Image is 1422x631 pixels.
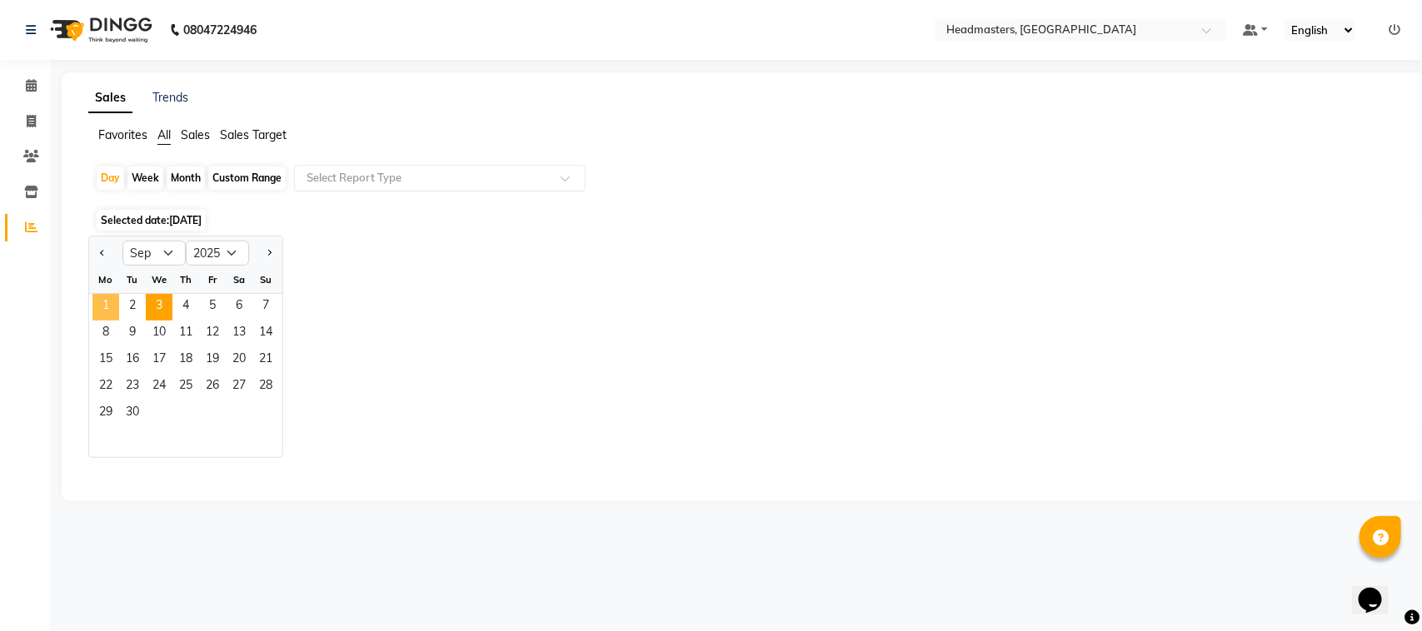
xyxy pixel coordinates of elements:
a: Trends [152,90,188,105]
div: Thursday, September 25, 2025 [172,374,199,400]
div: Wednesday, September 17, 2025 [146,347,172,374]
span: 28 [252,374,279,400]
div: Thursday, September 11, 2025 [172,320,199,347]
div: Tuesday, September 16, 2025 [119,347,146,374]
span: 30 [119,400,146,427]
div: Wednesday, September 24, 2025 [146,374,172,400]
span: 15 [92,347,119,374]
span: 26 [199,374,226,400]
span: 2 [119,294,146,320]
div: Tuesday, September 9, 2025 [119,320,146,347]
div: Sunday, September 21, 2025 [252,347,279,374]
div: Monday, September 15, 2025 [92,347,119,374]
span: 9 [119,320,146,347]
div: Saturday, September 27, 2025 [226,374,252,400]
b: 08047224946 [183,7,257,53]
span: 14 [252,320,279,347]
span: All [157,127,171,142]
span: 13 [226,320,252,347]
div: Sa [226,266,252,293]
div: Friday, September 26, 2025 [199,374,226,400]
select: Select month [122,241,186,266]
select: Select year [186,241,249,266]
span: 21 [252,347,279,374]
span: Selected date: [97,210,206,231]
span: 17 [146,347,172,374]
span: 10 [146,320,172,347]
div: Sunday, September 28, 2025 [252,374,279,400]
div: Tuesday, September 23, 2025 [119,374,146,400]
div: Wednesday, September 10, 2025 [146,320,172,347]
div: Thursday, September 18, 2025 [172,347,199,374]
span: 25 [172,374,199,400]
div: Su [252,266,279,293]
span: 11 [172,320,199,347]
div: Sunday, September 14, 2025 [252,320,279,347]
span: 7 [252,294,279,320]
div: We [146,266,172,293]
div: Monday, September 1, 2025 [92,294,119,320]
div: Day [97,166,124,190]
div: Custom Range [208,166,286,190]
div: Mo [92,266,119,293]
div: Friday, September 5, 2025 [199,294,226,320]
span: 29 [92,400,119,427]
button: Previous month [96,240,109,266]
span: 27 [226,374,252,400]
div: Friday, September 12, 2025 [199,320,226,347]
span: 19 [199,347,226,374]
span: 5 [199,294,226,320]
button: Next month [262,240,276,266]
span: Sales [181,127,210,142]
span: Favorites [98,127,147,142]
span: 20 [226,347,252,374]
a: Sales [88,83,132,113]
span: 24 [146,374,172,400]
img: logo [42,7,157,53]
div: Wednesday, September 3, 2025 [146,294,172,320]
div: Tuesday, September 2, 2025 [119,294,146,320]
span: 18 [172,347,199,374]
span: 12 [199,320,226,347]
span: Sales Target [220,127,287,142]
span: 16 [119,347,146,374]
div: Sunday, September 7, 2025 [252,294,279,320]
div: Monday, September 22, 2025 [92,374,119,400]
div: Week [127,166,163,190]
span: 1 [92,294,119,320]
div: Monday, September 29, 2025 [92,400,119,427]
div: Saturday, September 13, 2025 [226,320,252,347]
span: [DATE] [169,214,202,226]
div: Tuesday, September 30, 2025 [119,400,146,427]
div: Thursday, September 4, 2025 [172,294,199,320]
div: Month [167,166,205,190]
span: 3 [146,294,172,320]
div: Th [172,266,199,293]
iframe: chat widget [1352,564,1405,614]
span: 8 [92,320,119,347]
span: 22 [92,374,119,400]
span: 6 [226,294,252,320]
div: Friday, September 19, 2025 [199,347,226,374]
div: Fr [199,266,226,293]
span: 23 [119,374,146,400]
div: Tu [119,266,146,293]
span: 4 [172,294,199,320]
div: Saturday, September 20, 2025 [226,347,252,374]
div: Saturday, September 6, 2025 [226,294,252,320]
div: Monday, September 8, 2025 [92,320,119,347]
